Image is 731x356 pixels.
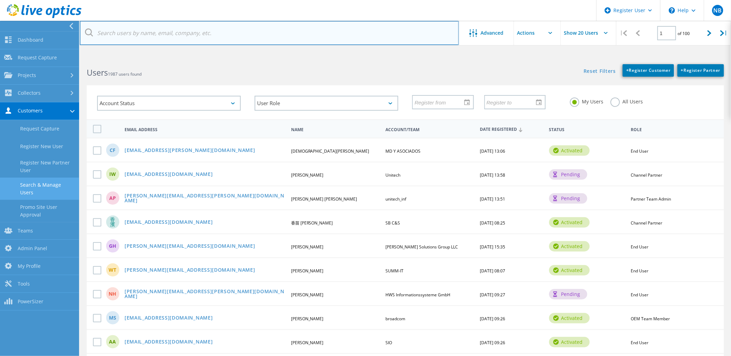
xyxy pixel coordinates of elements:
[549,241,590,252] div: activated
[480,340,505,346] span: [DATE] 09:26
[125,339,213,345] a: [EMAIL_ADDRESS][DOMAIN_NAME]
[631,340,649,346] span: End User
[623,64,674,77] a: +Register Customer
[413,95,468,109] input: Register from
[291,292,324,298] span: [PERSON_NAME]
[717,21,731,45] div: |
[631,316,670,322] span: OEM Team Member
[480,148,505,154] span: [DATE] 13:06
[108,71,142,77] span: 1987 users found
[125,315,213,321] a: [EMAIL_ADDRESS][DOMAIN_NAME]
[631,244,649,250] span: End User
[255,96,398,111] div: User Role
[626,67,671,73] span: Register Customer
[480,244,505,250] span: [DATE] 15:35
[681,67,684,73] b: +
[291,196,357,202] span: [PERSON_NAME] [PERSON_NAME]
[480,292,505,298] span: [DATE] 09:27
[109,172,116,177] span: IW
[481,31,504,35] span: Advanced
[617,21,631,45] div: |
[385,244,458,250] span: [PERSON_NAME] Solutions Group LLC
[713,8,722,13] span: NB
[291,148,369,154] span: [DEMOGRAPHIC_DATA][PERSON_NAME]
[291,172,324,178] span: [PERSON_NAME]
[669,7,675,14] svg: \n
[125,172,213,178] a: [EMAIL_ADDRESS][DOMAIN_NAME]
[549,337,590,347] div: activated
[631,220,663,226] span: Channel Partner
[125,268,255,273] a: [PERSON_NAME][EMAIL_ADDRESS][DOMAIN_NAME]
[385,128,474,132] span: Account/Team
[291,244,324,250] span: [PERSON_NAME]
[549,169,587,180] div: pending
[678,31,690,36] span: of 100
[385,268,403,274] span: SUMM-IT
[631,196,671,202] span: Partner Team Admin
[109,315,116,320] span: MS
[125,193,285,204] a: [PERSON_NAME][EMAIL_ADDRESS][PERSON_NAME][DOMAIN_NAME]
[631,148,649,154] span: End User
[385,196,406,202] span: unitech_inf
[385,340,392,346] span: SIO
[87,67,108,78] b: Users
[385,172,400,178] span: Unitech
[678,64,724,77] a: +Register Partner
[291,220,333,226] span: 香苗 [PERSON_NAME]
[109,196,116,201] span: AP
[631,128,713,132] span: Role
[549,193,587,204] div: pending
[291,128,380,132] span: Name
[125,244,255,249] a: [PERSON_NAME][EMAIL_ADDRESS][DOMAIN_NAME]
[480,316,505,322] span: [DATE] 09:26
[80,21,459,45] input: Search users by name, email, company, etc.
[109,244,116,248] span: GH
[485,95,540,109] input: Register to
[681,67,721,73] span: Register Partner
[110,148,116,153] span: CF
[97,96,241,111] div: Account Status
[549,217,590,228] div: activated
[385,316,405,322] span: broadcom
[480,196,505,202] span: [DATE] 13:51
[385,292,450,298] span: HWS Informationssysteme GmbH
[291,340,324,346] span: [PERSON_NAME]
[7,15,82,19] a: Live Optics Dashboard
[631,268,649,274] span: End User
[549,128,625,132] span: Status
[549,265,590,276] div: activated
[125,289,285,300] a: [PERSON_NAME][EMAIL_ADDRESS][PERSON_NAME][DOMAIN_NAME]
[480,127,543,132] span: Date Registered
[125,128,285,132] span: Email Address
[480,172,505,178] span: [DATE] 13:58
[109,339,116,344] span: AA
[584,69,616,75] a: Reset Filters
[480,268,505,274] span: [DATE] 08:07
[109,291,117,296] span: NH
[109,217,116,227] span: 香濱
[549,145,590,156] div: activated
[385,220,400,226] span: SB C&S
[631,172,663,178] span: Channel Partner
[549,313,590,323] div: activated
[570,98,604,104] label: My Users
[385,148,420,154] span: MD Y ASOCIADOS
[626,67,629,73] b: +
[480,220,505,226] span: [DATE] 08:25
[631,292,649,298] span: End User
[125,220,213,226] a: [EMAIL_ADDRESS][DOMAIN_NAME]
[549,289,587,299] div: pending
[291,316,324,322] span: [PERSON_NAME]
[109,268,117,272] span: WT
[291,268,324,274] span: [PERSON_NAME]
[611,98,643,104] label: All Users
[125,148,255,154] a: [EMAIL_ADDRESS][PERSON_NAME][DOMAIN_NAME]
